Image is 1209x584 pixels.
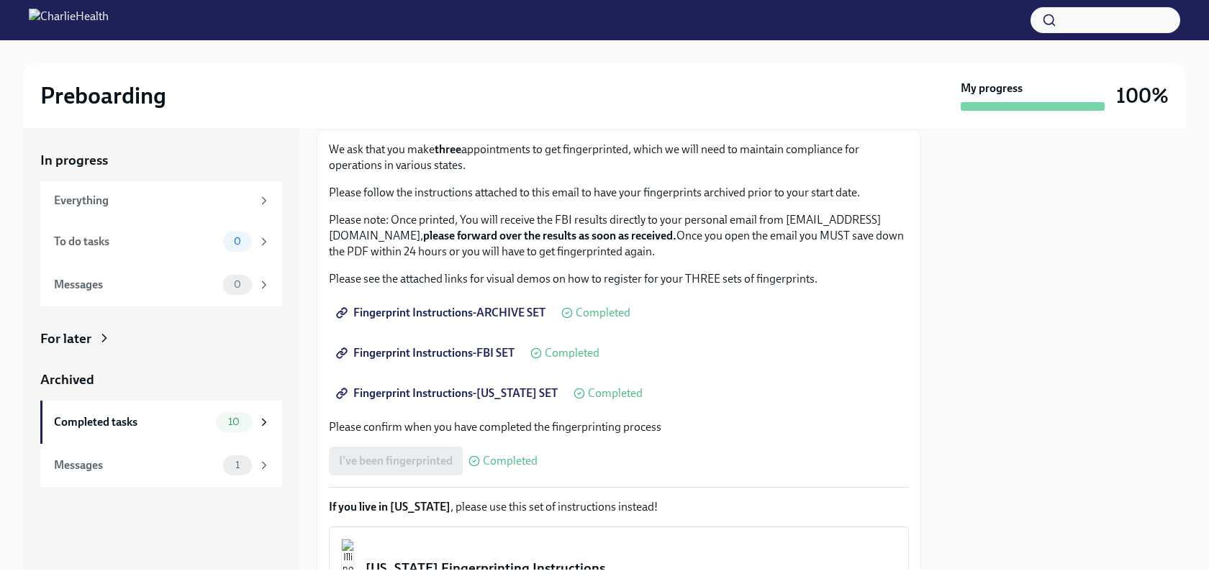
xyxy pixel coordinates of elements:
p: We ask that you make appointments to get fingerprinted, which we will need to maintain compliance... [329,142,909,173]
a: To do tasks0 [40,220,282,263]
p: , please use this set of instructions instead! [329,499,909,515]
div: Completed tasks [54,414,210,430]
span: Completed [483,455,538,467]
p: Please see the attached links for visual demos on how to register for your THREE sets of fingerpr... [329,271,909,287]
h2: Preboarding [40,81,166,110]
p: Please note: Once printed, You will receive the FBI results directly to your personal email from ... [329,212,909,260]
a: In progress [40,151,282,170]
div: Everything [54,193,252,209]
a: Messages1 [40,444,282,487]
a: Completed tasks10 [40,401,282,444]
a: Archived [40,370,282,389]
span: Fingerprint Instructions-[US_STATE] SET [339,386,558,401]
strong: three [435,142,461,156]
strong: please forward over the results as soon as received. [423,229,676,242]
a: Fingerprint Instructions-FBI SET [329,339,525,368]
strong: My progress [961,81,1023,96]
p: Please confirm when you have completed the fingerprinting process [329,419,909,435]
span: Fingerprint Instructions-ARCHIVE SET [339,306,545,320]
span: 10 [219,416,248,427]
div: To do tasks [54,234,217,250]
h3: 100% [1116,83,1169,109]
a: Everything [40,181,282,220]
span: Completed [588,388,643,399]
a: Messages0 [40,263,282,306]
span: 0 [225,236,250,247]
a: Fingerprint Instructions-ARCHIVE SET [329,298,556,327]
span: 1 [227,460,248,470]
img: CharlieHealth [29,9,109,32]
a: Fingerprint Instructions-[US_STATE] SET [329,379,568,408]
span: Completed [545,347,599,359]
strong: If you live in [US_STATE] [329,500,450,514]
div: Messages [54,457,217,473]
div: Messages [54,277,217,293]
span: Fingerprint Instructions-FBI SET [339,346,515,360]
span: Completed [576,307,630,319]
div: [US_STATE] Fingerprinting Instructions [366,559,897,578]
a: For later [40,329,282,348]
p: Please follow the instructions attached to this email to have your fingerprints archived prior to... [329,185,909,201]
span: 0 [225,279,250,290]
div: For later [40,329,91,348]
